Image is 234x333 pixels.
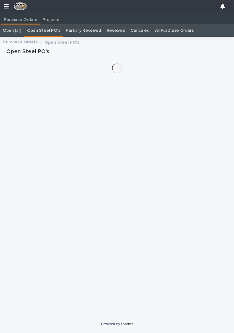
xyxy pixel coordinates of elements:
p: Projects [42,13,59,23]
a: Purchase Orders [3,38,38,45]
a: Projects [40,13,62,25]
a: Received [107,24,125,37]
p: Open Steel PO's [45,38,79,45]
a: Powered By Stacker [101,322,133,326]
a: Partially Received [66,24,101,37]
a: All Purchase Orders [155,24,194,37]
a: Canceled [131,24,149,37]
a: Open Steel PO's [27,24,60,37]
a: Purchase Orders [1,13,40,24]
h1: Open Steel PO's [6,48,228,56]
a: Open (all) [3,24,21,37]
img: F4NWVRlRhyjtPQOJfFs5 [14,2,27,10]
p: Purchase Orders [4,13,37,23]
